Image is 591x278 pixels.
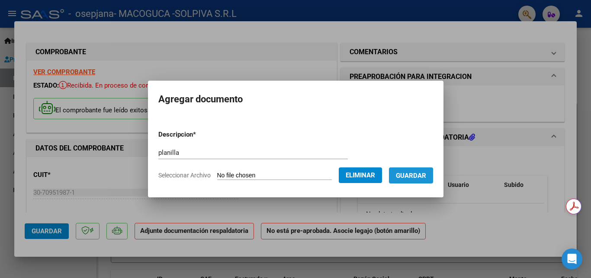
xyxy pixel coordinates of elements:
span: Eliminar [346,171,375,179]
button: Eliminar [339,167,382,183]
h2: Agregar documento [158,91,433,108]
button: Guardar [389,167,433,183]
p: Descripcion [158,130,241,140]
span: Guardar [396,172,426,180]
div: Open Intercom Messenger [562,249,582,269]
span: Seleccionar Archivo [158,172,211,179]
